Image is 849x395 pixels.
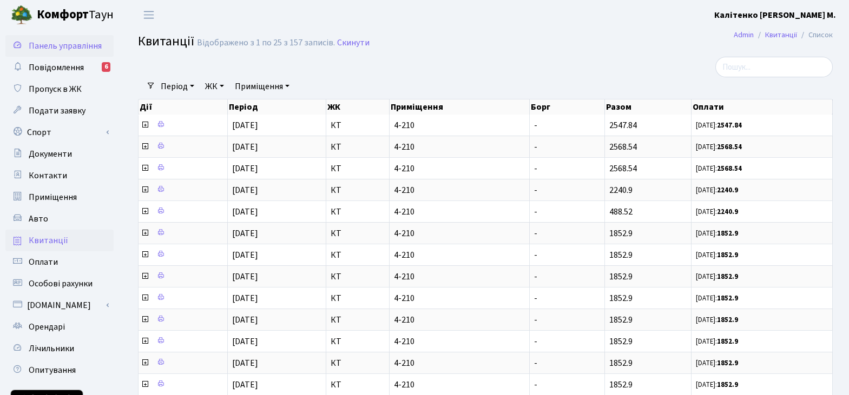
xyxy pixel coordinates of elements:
[29,83,82,95] span: Пропуск в ЖК
[102,62,110,72] div: 6
[331,229,385,238] span: КТ
[37,6,114,24] span: Таун
[11,4,32,26] img: logo.png
[696,293,738,303] small: [DATE]:
[232,227,258,239] span: [DATE]
[29,105,85,117] span: Подати заявку
[337,38,370,48] a: Скинути
[717,315,738,325] b: 1852.9
[609,227,633,239] span: 1852.9
[696,207,738,217] small: [DATE]:
[534,271,537,283] span: -
[714,9,836,21] b: Калітенко [PERSON_NAME] М.
[717,293,738,303] b: 1852.9
[29,213,48,225] span: Авто
[394,251,525,259] span: 4-210
[5,35,114,57] a: Панель управління
[717,229,738,238] b: 1852.9
[534,336,537,347] span: -
[232,141,258,153] span: [DATE]
[5,359,114,381] a: Опитування
[609,314,633,326] span: 1852.9
[717,358,738,368] b: 1852.9
[394,380,525,389] span: 4-210
[696,185,738,195] small: [DATE]:
[331,186,385,195] span: КТ
[394,207,525,216] span: 4-210
[5,78,114,100] a: Пропуск в ЖК
[37,6,89,23] b: Комфорт
[717,250,738,260] b: 1852.9
[232,379,258,391] span: [DATE]
[797,29,833,41] li: Список
[394,316,525,324] span: 4-210
[201,77,228,96] a: ЖК
[5,273,114,294] a: Особові рахунки
[394,143,525,151] span: 4-210
[696,380,738,390] small: [DATE]:
[29,278,93,290] span: Особові рахунки
[390,99,530,115] th: Приміщення
[696,272,738,282] small: [DATE]:
[717,337,738,346] b: 1852.9
[5,251,114,273] a: Оплати
[331,207,385,216] span: КТ
[331,294,385,303] span: КТ
[394,164,525,173] span: 4-210
[331,359,385,367] span: КТ
[5,122,114,143] a: Спорт
[714,9,836,22] a: Калітенко [PERSON_NAME] М.
[717,207,738,217] b: 2240.9
[232,314,258,326] span: [DATE]
[232,249,258,261] span: [DATE]
[609,357,633,369] span: 1852.9
[394,229,525,238] span: 4-210
[609,379,633,391] span: 1852.9
[29,321,65,333] span: Орендарі
[696,142,742,152] small: [DATE]:
[331,164,385,173] span: КТ
[5,294,114,316] a: [DOMAIN_NAME]
[696,337,738,346] small: [DATE]:
[232,292,258,304] span: [DATE]
[29,148,72,160] span: Документи
[609,336,633,347] span: 1852.9
[138,32,194,51] span: Квитанції
[29,256,58,268] span: Оплати
[696,358,738,368] small: [DATE]:
[534,227,537,239] span: -
[609,119,637,131] span: 2547.84
[29,343,74,354] span: Лічильники
[232,357,258,369] span: [DATE]
[696,120,742,130] small: [DATE]:
[29,170,67,182] span: Контакти
[29,364,76,376] span: Опитування
[534,314,537,326] span: -
[530,99,605,115] th: Борг
[331,316,385,324] span: КТ
[715,57,833,77] input: Пошук...
[534,292,537,304] span: -
[534,119,537,131] span: -
[696,250,738,260] small: [DATE]:
[609,292,633,304] span: 1852.9
[717,380,738,390] b: 1852.9
[331,143,385,151] span: КТ
[197,38,335,48] div: Відображено з 1 по 25 з 157 записів.
[232,271,258,283] span: [DATE]
[156,77,199,96] a: Період
[331,121,385,130] span: КТ
[29,191,77,203] span: Приміщення
[718,24,849,46] nav: breadcrumb
[609,141,637,153] span: 2568.54
[29,62,84,73] span: Повідомлення
[5,143,114,165] a: Документи
[29,40,102,52] span: Панель управління
[331,272,385,281] span: КТ
[394,294,525,303] span: 4-210
[534,357,537,369] span: -
[394,272,525,281] span: 4-210
[717,272,738,282] b: 1852.9
[609,249,633,261] span: 1852.9
[228,99,326,115] th: Період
